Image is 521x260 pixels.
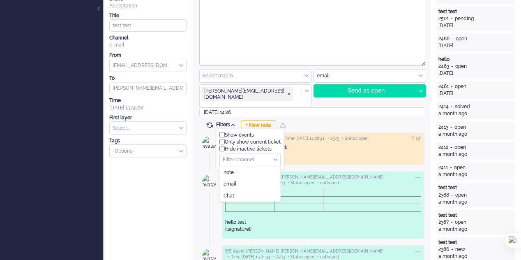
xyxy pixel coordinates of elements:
div: Tags [109,137,187,144]
div: [DATE] [438,22,513,29]
span: • Status open [288,254,314,260]
div: Send as open [314,85,415,97]
div: 2501 [438,15,449,22]
div: test test [438,8,513,15]
span: • Status open [288,180,314,186]
div: - [450,35,456,42]
div: new [455,246,465,253]
div: test test [438,239,513,246]
div: open [455,83,466,90]
div: 2388 [438,192,449,199]
span: • Time [DATE] 14:21:34 [228,254,270,260]
div: Resize [419,58,426,65]
div: - [449,103,455,110]
div: - [449,83,455,90]
div: a month ago [438,110,513,117]
div: First layer [109,114,187,121]
span: Filters [216,122,238,128]
div: Acceptation [109,2,187,9]
div: To [109,75,187,82]
div: 2412 [438,144,448,151]
div: open [456,35,467,42]
div: 2386 [438,246,449,253]
div: - [448,144,454,151]
div: a month ago [438,253,513,260]
div: Channel [109,35,187,42]
img: avatar [199,133,219,153]
div: from [109,59,187,72]
div: open [455,63,467,70]
div: Hide inactive tickets [219,146,281,153]
div: 2387 [438,219,449,226]
div: pending [455,15,474,22]
div: 2413 [438,124,448,131]
span: • 2503 [327,136,339,142]
span: • Time [DATE] 14:28:41 [282,136,325,142]
div: test test [438,212,513,219]
span: • outbound [317,254,339,260]
div: 2463 [438,63,449,70]
span: email [224,181,236,188]
div: a month ago [438,226,513,233]
div: [DATE] 15:55:08 [109,97,187,111]
div: 2488 [438,35,450,42]
div: 2414 [438,103,449,110]
div: open [454,124,466,131]
div: [DATE] [438,70,513,77]
div: [DATE] [438,90,513,97]
div: open [455,192,467,199]
div: 2461 [438,83,449,90]
div: e-mail [109,42,187,49]
span: • 2503 [273,254,285,260]
div: - [448,124,454,131]
div: test test [438,184,513,191]
input: email@address.com [109,82,187,94]
input: Select... [199,107,426,117]
li: email [220,178,280,190]
div: + New note [241,121,276,130]
span: note [224,169,234,176]
div: hello test {{signature}} [225,189,421,233]
div: Select Tags [109,144,187,158]
span: • Status open [342,136,369,142]
div: solved [455,103,470,110]
span: Chat [224,192,234,199]
div: a month ago [438,171,513,178]
div: Title [109,12,187,19]
div: - [449,15,455,22]
span: • outbound [317,180,339,186]
div: - [448,164,454,171]
span: elaine@elainedesigns.es ❎ [201,87,293,101]
div: a month ago [438,151,513,158]
div: - [449,63,455,70]
body: Rich Text Area. Press ALT-0 for help. [3,3,223,36]
div: - [449,192,455,199]
div: open [454,144,466,151]
div: 2411 [438,164,448,171]
div: Only show current ticket [219,139,281,146]
div: a month ago [438,131,513,138]
li: Chat [220,190,280,202]
img: avatar [199,172,219,192]
div: a month ago [438,199,513,206]
div: Time [109,97,187,104]
div: - [449,219,455,226]
div: From [109,52,187,59]
div: - [449,246,455,253]
span: Agent [PERSON_NAME] [PERSON_NAME][EMAIL_ADDRESS][DOMAIN_NAME] [233,174,384,180]
div: open [455,219,466,226]
div: open [454,164,466,171]
img: ic_e-mail_grey.svg [225,248,231,253]
div: bbbbbbbbbbbbbbbbbbb [225,144,421,158]
div: Show events [219,132,281,139]
div: hello [438,56,513,63]
li: note [220,166,280,178]
div: [DATE] [438,42,513,49]
span: Agent [PERSON_NAME] [PERSON_NAME][EMAIL_ADDRESS][DOMAIN_NAME] [233,248,384,254]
